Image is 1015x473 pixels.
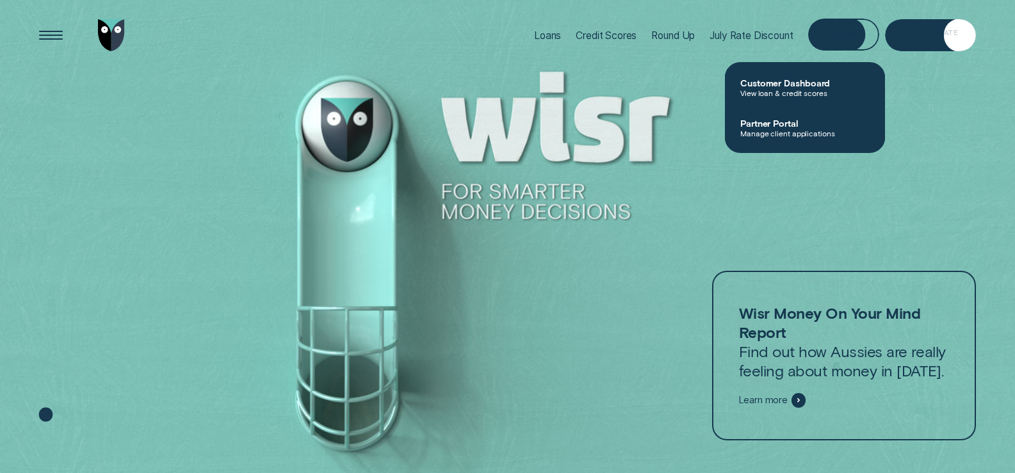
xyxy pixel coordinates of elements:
a: Get Estimate [885,19,976,51]
a: Partner PortalManage client applications [725,108,885,148]
span: Partner Portal [740,118,870,129]
button: Log in [808,19,879,51]
p: Find out how Aussies are really feeling about money in [DATE]. [739,303,950,380]
div: Get Estimate [903,29,958,36]
div: Loans [534,29,561,42]
strong: Wisr Money On Your Mind Report [739,303,921,341]
button: Open Menu [35,19,67,51]
img: Wisr [98,19,125,51]
span: Customer Dashboard [740,77,870,88]
div: Credit Scores [576,29,637,42]
span: View loan & credit scores [740,88,870,97]
span: Learn more [739,394,788,406]
a: Customer DashboardView loan & credit scores [725,67,885,108]
a: Wisr Money On Your Mind ReportFind out how Aussies are really feeling about money in [DATE].Learn... [712,271,976,440]
div: July Rate Discount [710,29,793,42]
span: Manage client applications [740,129,870,138]
div: Round Up [651,29,695,42]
